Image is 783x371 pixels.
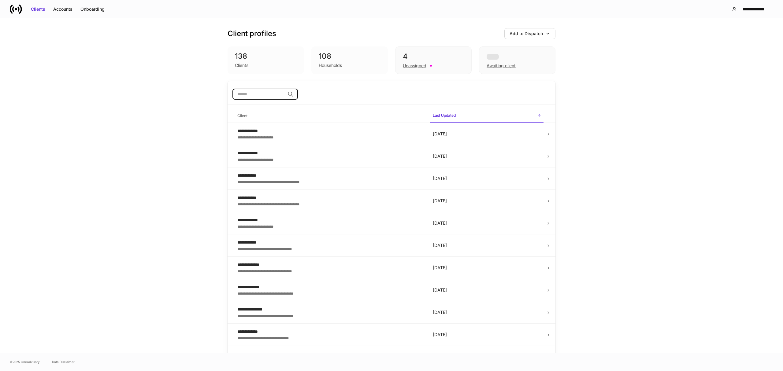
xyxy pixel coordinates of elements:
p: [DATE] [433,131,541,137]
h6: Client [237,113,247,119]
div: 108 [319,51,380,61]
h3: Client profiles [228,29,276,39]
div: Accounts [53,6,72,12]
div: 4 [403,52,464,61]
div: Clients [235,62,248,68]
p: [DATE] [433,198,541,204]
span: © 2025 OneAdvisory [10,359,40,364]
div: Add to Dispatch [510,31,543,37]
p: [DATE] [433,242,541,248]
button: Clients [27,4,49,14]
p: [DATE] [433,287,541,293]
a: Data Disclaimer [52,359,75,364]
button: Accounts [49,4,76,14]
p: [DATE] [433,332,541,338]
div: 138 [235,51,297,61]
p: [DATE] [433,265,541,271]
div: Unassigned [403,63,426,69]
div: Awaiting client [479,46,555,74]
div: Awaiting client [487,63,516,69]
p: [DATE] [433,309,541,315]
button: Onboarding [76,4,109,14]
div: Clients [31,6,45,12]
p: [DATE] [433,220,541,226]
button: Add to Dispatch [504,28,555,39]
div: Onboarding [80,6,105,12]
p: [DATE] [433,153,541,159]
span: Client [235,110,425,122]
div: Households [319,62,342,68]
span: Last Updated [430,109,544,123]
h6: Last Updated [433,112,456,118]
p: [DATE] [433,175,541,182]
div: 4Unassigned [395,46,472,74]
